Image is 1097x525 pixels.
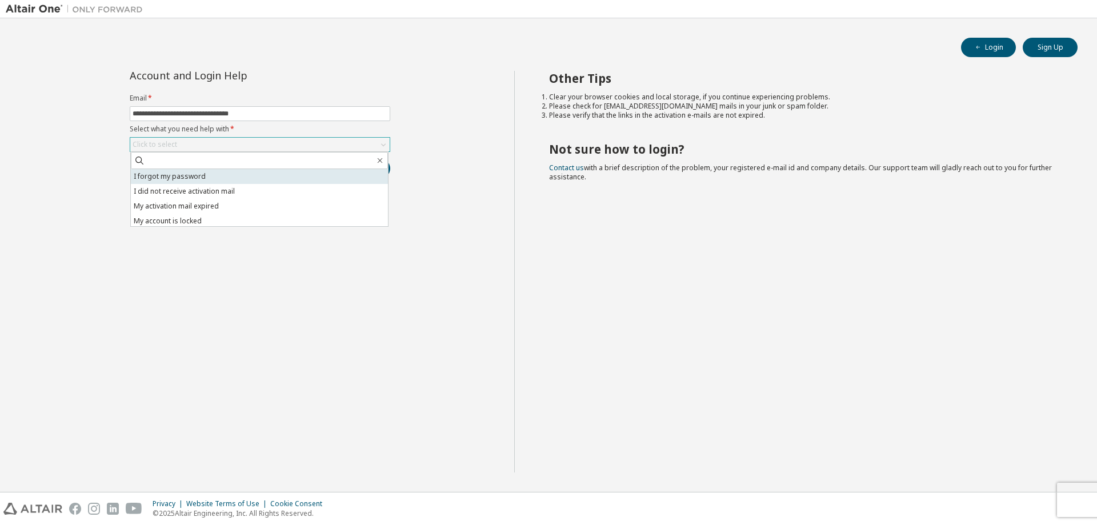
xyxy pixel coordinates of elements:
li: Clear your browser cookies and local storage, if you continue experiencing problems. [549,93,1058,102]
img: Altair One [6,3,149,15]
img: instagram.svg [88,503,100,515]
div: Website Terms of Use [186,499,270,508]
li: I forgot my password [131,169,388,184]
div: Click to select [130,138,390,151]
img: linkedin.svg [107,503,119,515]
label: Email [130,94,390,103]
a: Contact us [549,163,584,173]
li: Please verify that the links in the activation e-mails are not expired. [549,111,1058,120]
p: © 2025 Altair Engineering, Inc. All Rights Reserved. [153,508,329,518]
h2: Other Tips [549,71,1058,86]
label: Select what you need help with [130,125,390,134]
div: Privacy [153,499,186,508]
div: Click to select [133,140,177,149]
div: Account and Login Help [130,71,338,80]
li: Please check for [EMAIL_ADDRESS][DOMAIN_NAME] mails in your junk or spam folder. [549,102,1058,111]
span: with a brief description of the problem, your registered e-mail id and company details. Our suppo... [549,163,1052,182]
img: altair_logo.svg [3,503,62,515]
button: Sign Up [1023,38,1078,57]
h2: Not sure how to login? [549,142,1058,157]
img: youtube.svg [126,503,142,515]
img: facebook.svg [69,503,81,515]
div: Cookie Consent [270,499,329,508]
button: Login [961,38,1016,57]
